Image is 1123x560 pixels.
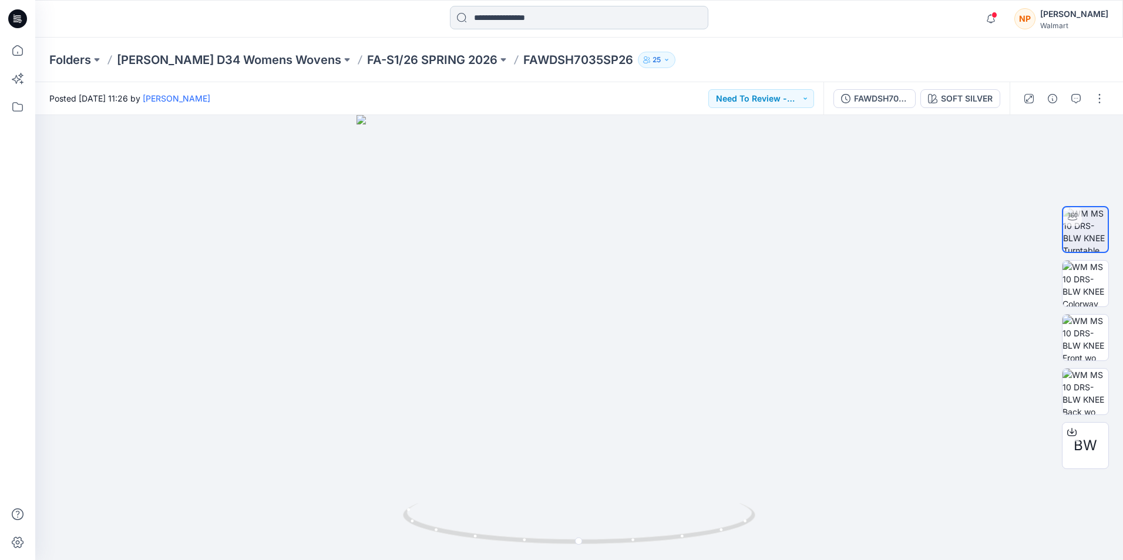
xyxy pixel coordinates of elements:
[854,92,908,105] div: FAWDSH7035SP26
[653,53,661,66] p: 25
[941,92,993,105] div: SOFT SILVER
[920,89,1000,108] button: SOFT SILVER
[1040,7,1108,21] div: [PERSON_NAME]
[1043,89,1062,108] button: Details
[1063,315,1108,360] img: WM MS 10 DRS-BLW KNEE Front wo Avatar
[117,52,341,68] a: [PERSON_NAME] D34 Womens Wovens
[638,52,675,68] button: 25
[1063,261,1108,306] img: WM MS 10 DRS-BLW KNEE Colorway wo Avatar
[833,89,916,108] button: FAWDSH7035SP26
[367,52,497,68] a: FA-S1/26 SPRING 2026
[49,92,210,104] span: Posted [DATE] 11:26 by
[1014,8,1035,29] div: NP
[523,52,633,68] p: FAWDSH7035SP26
[1040,21,1108,30] div: Walmart
[49,52,91,68] a: Folders
[143,93,210,103] a: [PERSON_NAME]
[1063,207,1108,252] img: WM MS 10 DRS-BLW KNEE Turntable with Avatar
[1063,369,1108,414] img: WM MS 10 DRS-BLW KNEE Back wo Avatar
[1074,435,1097,456] span: BW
